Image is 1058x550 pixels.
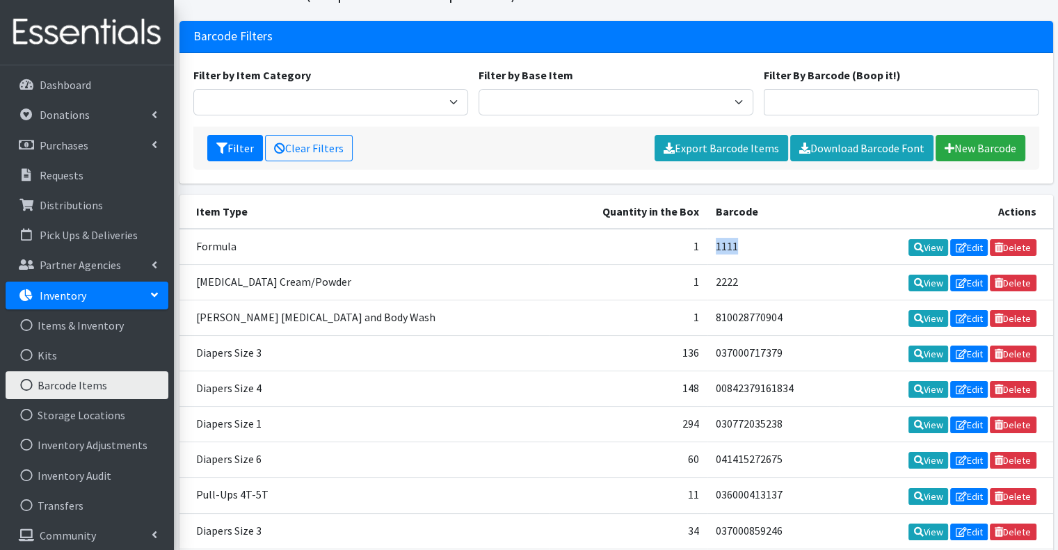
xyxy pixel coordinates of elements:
[40,528,96,542] p: Community
[193,67,311,83] label: Filter by Item Category
[40,228,138,242] p: Pick Ups & Deliveries
[950,310,988,327] a: Edit
[549,264,707,300] td: 1
[549,195,707,229] th: Quantity in the Box
[990,239,1036,256] a: Delete
[179,195,549,229] th: Item Type
[6,312,168,339] a: Items & Inventory
[179,335,549,371] td: Diapers Size 3
[950,239,988,256] a: Edit
[40,289,86,302] p: Inventory
[549,371,707,407] td: 148
[549,478,707,513] td: 11
[6,131,168,159] a: Purchases
[908,416,948,433] a: View
[179,229,549,265] td: Formula
[6,71,168,99] a: Dashboard
[707,229,840,265] td: 1111
[179,371,549,407] td: Diapers Size 4
[179,513,549,549] td: Diapers Size 3
[179,407,549,442] td: Diapers Size 1
[549,229,707,265] td: 1
[6,101,168,129] a: Donations
[908,275,948,291] a: View
[950,488,988,505] a: Edit
[6,492,168,519] a: Transfers
[479,67,573,83] label: Filter by Base Item
[990,452,1036,469] a: Delete
[908,381,948,398] a: View
[40,258,121,272] p: Partner Agencies
[990,488,1036,505] a: Delete
[707,371,840,407] td: 00842379161834
[179,442,549,478] td: Diapers Size 6
[6,521,168,549] a: Community
[179,300,549,335] td: [PERSON_NAME] [MEDICAL_DATA] and Body Wash
[707,195,840,229] th: Barcode
[179,478,549,513] td: Pull-Ups 4T-5T
[908,239,948,256] a: View
[990,416,1036,433] a: Delete
[6,401,168,429] a: Storage Locations
[6,371,168,399] a: Barcode Items
[950,524,988,540] a: Edit
[707,478,840,513] td: 036000413137
[707,407,840,442] td: 030772035238
[840,195,1053,229] th: Actions
[936,135,1025,161] a: New Barcode
[707,335,840,371] td: 037000717379
[549,513,707,549] td: 34
[6,282,168,309] a: Inventory
[990,524,1036,540] a: Delete
[179,264,549,300] td: [MEDICAL_DATA] Cream/Powder
[908,524,948,540] a: View
[655,135,788,161] a: Export Barcode Items
[40,138,88,152] p: Purchases
[990,275,1036,291] a: Delete
[265,135,353,161] a: Clear Filters
[6,161,168,189] a: Requests
[6,431,168,459] a: Inventory Adjustments
[908,346,948,362] a: View
[790,135,933,161] a: Download Barcode Font
[950,416,988,433] a: Edit
[549,442,707,478] td: 60
[707,513,840,549] td: 037000859246
[6,9,168,56] img: HumanEssentials
[990,381,1036,398] a: Delete
[6,221,168,249] a: Pick Ups & Deliveries
[6,251,168,279] a: Partner Agencies
[193,29,273,44] h3: Barcode Filters
[40,198,103,212] p: Distributions
[908,452,948,469] a: View
[950,381,988,398] a: Edit
[6,462,168,490] a: Inventory Audit
[950,346,988,362] a: Edit
[707,442,840,478] td: 041415272675
[950,452,988,469] a: Edit
[549,300,707,335] td: 1
[549,407,707,442] td: 294
[764,67,901,83] label: Filter By Barcode (Boop it!)
[207,135,263,161] button: Filter
[908,488,948,505] a: View
[6,191,168,219] a: Distributions
[40,168,83,182] p: Requests
[908,310,948,327] a: View
[40,78,91,92] p: Dashboard
[40,108,90,122] p: Donations
[990,346,1036,362] a: Delete
[6,341,168,369] a: Kits
[950,275,988,291] a: Edit
[707,264,840,300] td: 2222
[549,335,707,371] td: 136
[707,300,840,335] td: 810028770904
[990,310,1036,327] a: Delete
